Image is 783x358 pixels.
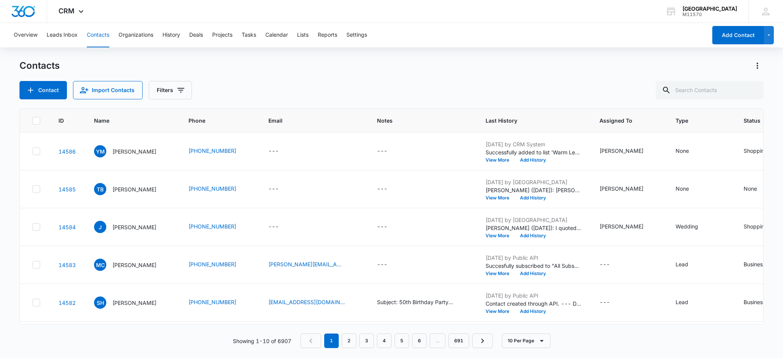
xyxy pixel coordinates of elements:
div: Type - None - Select to Edit Field [676,185,703,194]
p: [PERSON_NAME] [112,261,156,269]
div: Name - Stella Higgins - Select to Edit Field [94,296,170,309]
button: Overview [14,23,37,47]
p: [DATE] by Public API [486,292,581,300]
div: Lead [676,260,688,268]
div: --- [268,185,279,194]
div: Email - Maria.castillo0312@icloud.com - Select to Edit Field [268,260,359,269]
div: --- [599,260,610,269]
a: Page 6 [412,334,427,348]
p: Succesfully subscribed to "All Subscribers". [486,262,581,270]
span: Email [268,117,348,125]
button: History [162,23,180,47]
div: Phone - (347) 863-5320 - Select to Edit Field [188,222,250,232]
p: [DATE] by CRM System [486,140,581,148]
button: View More [486,233,515,238]
button: Lists [297,23,309,47]
button: Reports [318,23,337,47]
div: --- [599,298,610,307]
a: Navigate to contact details page for Yair Morales [58,148,76,155]
div: Email - higginsstella@gmail.com - Select to Edit Field [268,298,359,307]
div: None [676,185,689,193]
a: Page 2 [342,334,356,348]
button: Projects [212,23,232,47]
p: [PERSON_NAME] [112,223,156,231]
h1: Contacts [19,60,60,71]
a: [PHONE_NUMBER] [188,260,236,268]
div: Assigned To - Cynthia Peraza - Select to Edit Field [599,147,657,156]
div: Type - Lead - Select to Edit Field [676,298,702,307]
div: Wedding [676,222,698,230]
a: [EMAIL_ADDRESS][DOMAIN_NAME] [268,298,345,306]
p: Contact created through API. --- Desired Date: [DATE] Desired Time: 6:00 PM Explain Your Business... [486,300,581,308]
button: 10 Per Page [502,334,551,348]
button: Deals [189,23,203,47]
button: Add Contact [19,81,67,99]
div: Name - Maria Castillo - Select to Edit Field [94,259,170,271]
p: [PERSON_NAME] [112,185,156,193]
button: Add History [515,233,551,238]
button: Tasks [242,23,256,47]
nav: Pagination [301,334,493,348]
a: Navigate to contact details page for Tisha Benjamin [58,186,76,193]
button: View More [486,309,515,314]
span: Notes [377,117,467,125]
div: --- [377,260,387,269]
span: YM [94,145,106,157]
div: --- [377,185,387,194]
a: [PHONE_NUMBER] [188,298,236,306]
a: Page 5 [395,334,409,348]
p: [DATE] by Public API [486,254,581,262]
a: Page 3 [359,334,374,348]
div: Phone - (832) 331-0377 - Select to Edit Field [188,185,250,194]
button: Add History [515,158,551,162]
div: Type - Wedding - Select to Edit Field [676,222,712,232]
a: Next Page [472,334,493,348]
div: [PERSON_NAME] [599,147,643,155]
div: Lead [676,298,688,306]
p: [PERSON_NAME] ([DATE]): I quoted the clients $4,500 plus tax (Rose Gold) &amp; $7,400 plus tax (F... [486,224,581,232]
p: Showing 1-10 of 6907 [233,337,291,345]
p: [PERSON_NAME] [112,299,156,307]
button: Add History [515,271,551,276]
div: Type - Lead - Select to Edit Field [676,260,702,269]
div: Notes - - Select to Edit Field [377,185,401,194]
button: Filters [149,81,192,99]
button: Leads Inbox [47,23,78,47]
div: Name - Tisha Benjamin - Select to Edit Field [94,183,170,195]
button: Calendar [265,23,288,47]
button: Add Contact [712,26,764,44]
div: Phone - (832) 633-4012 - Select to Edit Field [188,147,250,156]
div: account name [682,6,737,12]
p: [DATE] by [GEOGRAPHIC_DATA] [486,178,581,186]
span: Phone [188,117,239,125]
p: Successfully added to list 'Warm Leads'. [486,148,581,156]
button: Contacts [87,23,109,47]
a: Navigate to contact details page for Josue [58,224,76,230]
p: [PERSON_NAME] [112,147,156,156]
span: SH [94,296,106,309]
div: Assigned To - - Select to Edit Field [599,260,624,269]
em: 1 [324,334,339,348]
div: None [744,185,757,193]
div: Phone - (832) 343-9124 - Select to Edit Field [188,260,250,269]
button: View More [486,196,515,200]
span: Assigned To [599,117,646,125]
button: View More [486,158,515,162]
button: Add History [515,309,551,314]
div: Assigned To - Cynthia Peraza - Select to Edit Field [599,185,657,194]
input: Search Contacts [656,81,764,99]
button: View More [486,271,515,276]
div: None [676,147,689,155]
span: J [94,221,106,233]
button: Settings [346,23,367,47]
span: Last History [486,117,570,125]
div: Assigned To - Cynthia Peraza - Select to Edit Field [599,222,657,232]
div: --- [268,147,279,156]
a: [PHONE_NUMBER] [188,222,236,230]
div: Assigned To - - Select to Edit Field [599,298,624,307]
div: Email - - Select to Edit Field [268,222,292,232]
div: --- [377,222,387,232]
div: Email - - Select to Edit Field [268,185,292,194]
button: Add History [515,196,551,200]
p: [DATE] by [GEOGRAPHIC_DATA] [486,216,581,224]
